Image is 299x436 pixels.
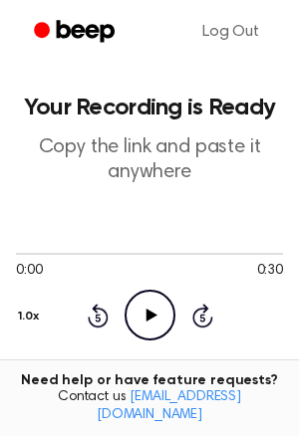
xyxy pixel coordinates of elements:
[16,135,283,185] p: Copy the link and paste it anywhere
[20,13,133,52] a: Beep
[257,261,283,282] span: 0:30
[16,300,46,333] button: 1.0x
[12,389,287,424] span: Contact us
[182,8,279,56] a: Log Out
[97,390,241,422] a: [EMAIL_ADDRESS][DOMAIN_NAME]
[16,96,283,119] h1: Your Recording is Ready
[16,261,42,282] span: 0:00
